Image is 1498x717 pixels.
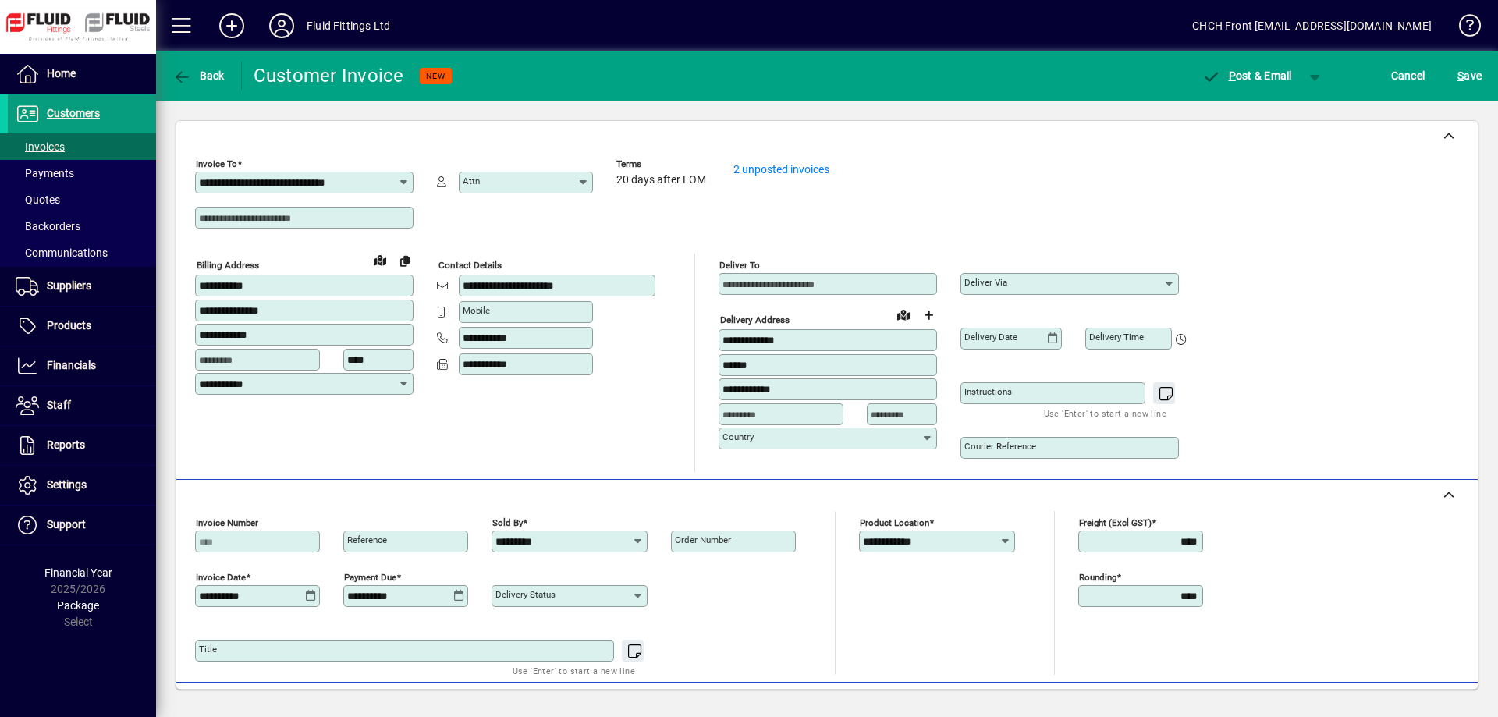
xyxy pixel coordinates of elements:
mat-label: Freight (excl GST) [1079,517,1152,528]
button: Save [1454,62,1486,90]
button: Profile [257,12,307,40]
mat-label: Delivery time [1089,332,1144,343]
mat-label: Deliver To [719,260,760,271]
button: Copy to Delivery address [392,248,417,273]
div: Customer Invoice [254,63,404,88]
span: Products [47,319,91,332]
a: Invoices [8,133,156,160]
mat-label: Product location [860,517,929,528]
span: Invoices [16,140,65,153]
a: Financials [8,346,156,385]
mat-label: Courier Reference [964,441,1036,452]
span: Quotes [16,193,60,206]
a: Quotes [8,186,156,213]
mat-label: Delivery date [964,332,1017,343]
mat-label: Deliver via [964,277,1007,288]
button: Add [207,12,257,40]
a: Suppliers [8,267,156,306]
mat-hint: Use 'Enter' to start a new line [513,662,635,680]
span: 20 days after EOM [616,174,706,186]
mat-label: Sold by [492,517,523,528]
span: Support [47,518,86,531]
span: Payments [16,167,74,179]
span: Settings [47,478,87,491]
span: Communications [16,247,108,259]
span: S [1457,69,1464,82]
mat-label: Title [199,644,217,655]
span: Terms [616,159,710,169]
mat-label: Invoice date [196,572,246,583]
a: Knowledge Base [1447,3,1478,54]
span: ave [1457,63,1482,88]
a: Payments [8,160,156,186]
a: Staff [8,386,156,425]
mat-label: Delivery status [495,589,556,600]
button: Cancel [1387,62,1429,90]
span: Package [57,599,99,612]
a: Support [8,506,156,545]
mat-label: Payment due [344,572,396,583]
span: NEW [426,71,445,81]
span: Financials [47,359,96,371]
span: Backorders [16,220,80,232]
a: Reports [8,426,156,465]
a: Communications [8,240,156,266]
a: View on map [891,302,916,327]
span: Staff [47,399,71,411]
span: Suppliers [47,279,91,292]
a: Backorders [8,213,156,240]
a: View on map [367,247,392,272]
span: Customers [47,107,100,119]
span: Back [172,69,225,82]
mat-label: Rounding [1079,572,1116,583]
mat-label: Mobile [463,305,490,316]
div: CHCH Front [EMAIL_ADDRESS][DOMAIN_NAME] [1192,13,1432,38]
span: ost & Email [1202,69,1292,82]
mat-hint: Use 'Enter' to start a new line [1044,404,1166,422]
span: P [1229,69,1236,82]
mat-label: Attn [463,176,480,186]
mat-label: Invoice To [196,158,237,169]
span: Cancel [1391,63,1425,88]
mat-label: Order number [675,534,731,545]
button: Back [169,62,229,90]
div: Fluid Fittings Ltd [307,13,390,38]
button: Post & Email [1194,62,1300,90]
a: Products [8,307,156,346]
a: Settings [8,466,156,505]
mat-label: Reference [347,534,387,545]
span: Financial Year [44,566,112,579]
button: Choose address [916,303,941,328]
a: Home [8,55,156,94]
app-page-header-button: Back [156,62,242,90]
a: 2 unposted invoices [733,163,829,176]
mat-label: Instructions [964,386,1012,397]
mat-label: Invoice number [196,517,258,528]
span: Reports [47,438,85,451]
mat-label: Country [722,431,754,442]
span: Home [47,67,76,80]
